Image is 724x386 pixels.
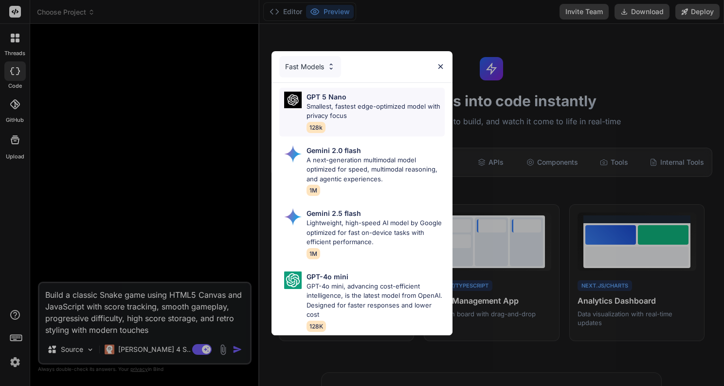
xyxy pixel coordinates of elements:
[284,92,302,109] img: Pick Models
[307,218,445,247] p: Lightweight, high-speed AI model by Google optimized for fast on-device tasks with efficient perf...
[307,208,361,218] p: Gemini 2.5 flash
[307,282,445,320] p: GPT-4o mini, advancing cost-efficient intelligence, is the latest model from OpenAI. Designed for...
[307,92,346,102] p: GPT 5 Nano
[307,248,320,259] span: 1M
[307,102,445,121] p: Smallest, fastest edge-optimized model with privacy focus
[307,145,361,155] p: Gemini 2.0 flash
[327,62,335,71] img: Pick Models
[307,271,348,282] p: GPT-4o mini
[307,321,326,332] span: 128K
[307,122,326,133] span: 128k
[307,155,445,184] p: A next-generation multimodal model optimized for speed, multimodal reasoning, and agentic experie...
[436,62,445,71] img: close
[284,208,302,226] img: Pick Models
[279,56,341,77] div: Fast Models
[284,271,302,289] img: Pick Models
[307,185,320,196] span: 1M
[284,145,302,163] img: Pick Models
